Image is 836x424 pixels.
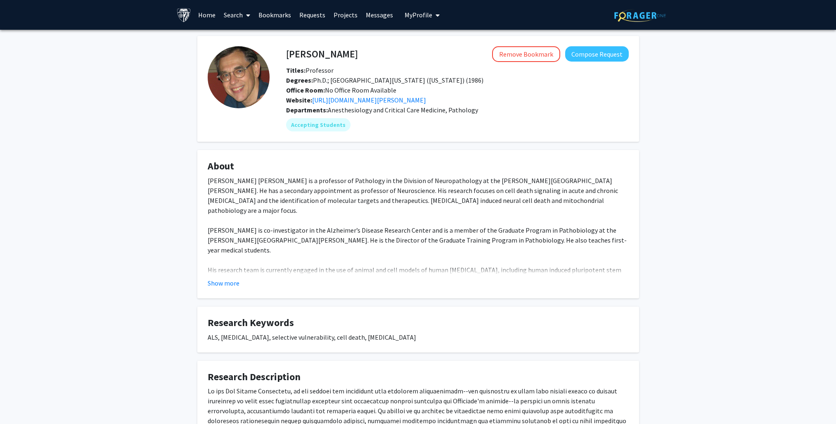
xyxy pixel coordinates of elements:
mat-chip: Accepting Students [286,118,351,131]
h4: Research Description [208,371,629,383]
b: Departments: [286,106,328,114]
b: Office Room: [286,86,325,94]
span: Anesthesiology and Critical Care Medicine, Pathology [328,106,478,114]
b: Website: [286,96,312,104]
b: Degrees: [286,76,313,84]
div: ALS, [MEDICAL_DATA], selective vulnerability, cell death, [MEDICAL_DATA] [208,332,629,342]
a: Home [194,0,220,29]
img: Profile Picture [208,46,270,108]
a: Search [220,0,254,29]
h4: [PERSON_NAME] [286,46,358,62]
button: Show more [208,278,239,288]
h4: Research Keywords [208,317,629,329]
iframe: Chat [801,387,830,418]
span: Professor [286,66,334,74]
b: Titles: [286,66,306,74]
a: Opens in a new tab [312,96,426,104]
span: Ph.D.; [GEOGRAPHIC_DATA][US_STATE] ([US_STATE]) (1986) [286,76,483,84]
a: Projects [329,0,362,29]
div: [PERSON_NAME] [PERSON_NAME] is a professor of Pathology in the Division of Neuropathology at the ... [208,176,629,295]
a: Messages [362,0,397,29]
span: My Profile [405,11,432,19]
img: Johns Hopkins University Logo [177,8,191,22]
a: Bookmarks [254,0,295,29]
h4: About [208,160,629,172]
span: No Office Room Available [286,86,396,94]
a: Requests [295,0,329,29]
button: Compose Request to Lee Martin [565,46,629,62]
img: ForagerOne Logo [614,9,666,22]
button: Remove Bookmark [492,46,560,62]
